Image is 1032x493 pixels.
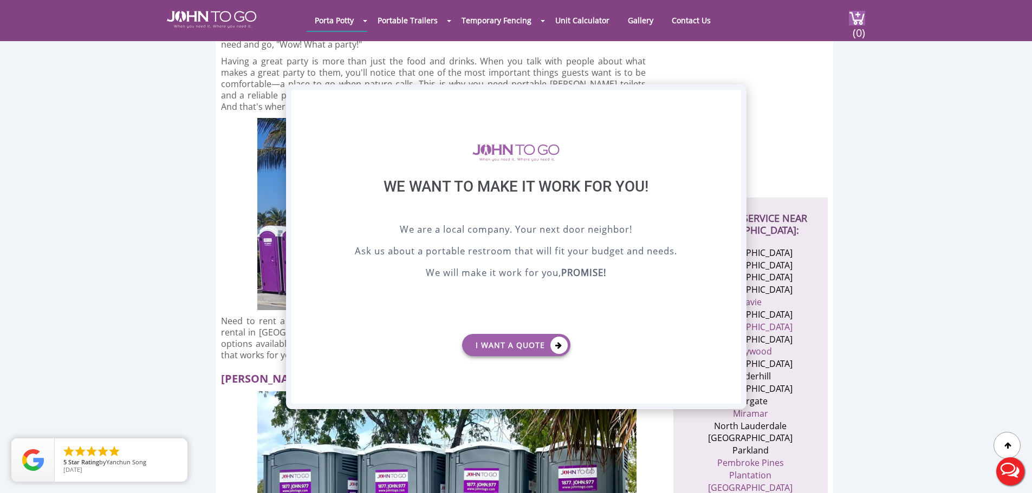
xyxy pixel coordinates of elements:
p: We are a local company. Your next door neighbor! [319,222,714,239]
span: by [63,459,179,466]
button: Live Chat [989,450,1032,493]
li:  [108,445,121,458]
li:  [62,445,75,458]
span: Yanchun Song [106,458,146,466]
img: Review Rating [22,449,44,471]
li:  [85,445,98,458]
span: [DATE] [63,465,82,474]
li:  [74,445,87,458]
b: PROMISE! [561,266,606,279]
span: 5 [63,458,67,466]
img: logo of viptogo [472,144,560,161]
li:  [96,445,109,458]
div: X [724,90,741,108]
p: We will make it work for you, [319,266,714,282]
p: Ask us about a portable restroom that will fit your budget and needs. [319,244,714,260]
span: Star Rating [68,458,99,466]
a: I want a Quote [462,334,570,356]
div: We want to make it work for you! [319,178,714,222]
